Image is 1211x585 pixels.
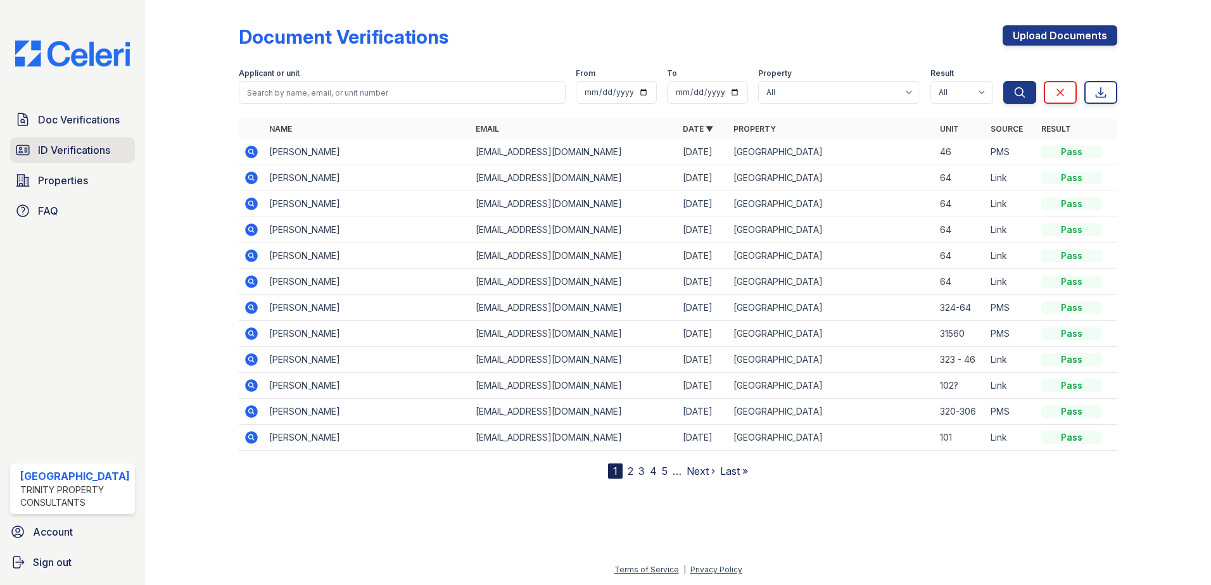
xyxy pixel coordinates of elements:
[690,565,742,574] a: Privacy Policy
[935,139,986,165] td: 46
[264,217,471,243] td: [PERSON_NAME]
[5,519,140,544] a: Account
[1041,146,1102,158] div: Pass
[728,295,935,321] td: [GEOGRAPHIC_DATA]
[728,165,935,191] td: [GEOGRAPHIC_DATA]
[986,217,1036,243] td: Link
[678,243,728,269] td: [DATE]
[1041,431,1102,444] div: Pass
[986,191,1036,217] td: Link
[38,203,58,218] span: FAQ
[1041,327,1102,340] div: Pass
[264,425,471,451] td: [PERSON_NAME]
[986,269,1036,295] td: Link
[264,321,471,347] td: [PERSON_NAME]
[264,373,471,399] td: [PERSON_NAME]
[471,139,678,165] td: [EMAIL_ADDRESS][DOMAIN_NAME]
[678,425,728,451] td: [DATE]
[264,243,471,269] td: [PERSON_NAME]
[471,295,678,321] td: [EMAIL_ADDRESS][DOMAIN_NAME]
[264,295,471,321] td: [PERSON_NAME]
[678,191,728,217] td: [DATE]
[935,217,986,243] td: 64
[471,321,678,347] td: [EMAIL_ADDRESS][DOMAIN_NAME]
[935,347,986,373] td: 323 - 46
[991,124,1023,134] a: Source
[264,191,471,217] td: [PERSON_NAME]
[269,124,292,134] a: Name
[758,68,792,79] label: Property
[733,124,776,134] a: Property
[1041,353,1102,366] div: Pass
[986,347,1036,373] td: Link
[264,399,471,425] td: [PERSON_NAME]
[20,484,130,509] div: Trinity Property Consultants
[728,243,935,269] td: [GEOGRAPHIC_DATA]
[728,347,935,373] td: [GEOGRAPHIC_DATA]
[728,191,935,217] td: [GEOGRAPHIC_DATA]
[728,269,935,295] td: [GEOGRAPHIC_DATA]
[728,217,935,243] td: [GEOGRAPHIC_DATA]
[5,550,140,575] a: Sign out
[986,243,1036,269] td: Link
[728,425,935,451] td: [GEOGRAPHIC_DATA]
[662,465,668,477] a: 5
[33,555,72,570] span: Sign out
[930,68,954,79] label: Result
[935,165,986,191] td: 64
[264,165,471,191] td: [PERSON_NAME]
[678,165,728,191] td: [DATE]
[1041,249,1102,262] div: Pass
[935,191,986,217] td: 64
[935,321,986,347] td: 31560
[986,425,1036,451] td: Link
[1041,172,1102,184] div: Pass
[1041,198,1102,210] div: Pass
[678,321,728,347] td: [DATE]
[38,173,88,188] span: Properties
[1041,223,1102,236] div: Pass
[471,191,678,217] td: [EMAIL_ADDRESS][DOMAIN_NAME]
[471,243,678,269] td: [EMAIL_ADDRESS][DOMAIN_NAME]
[728,373,935,399] td: [GEOGRAPHIC_DATA]
[20,469,130,484] div: [GEOGRAPHIC_DATA]
[678,295,728,321] td: [DATE]
[667,68,677,79] label: To
[650,465,657,477] a: 4
[10,137,135,163] a: ID Verifications
[986,373,1036,399] td: Link
[471,269,678,295] td: [EMAIL_ADDRESS][DOMAIN_NAME]
[471,347,678,373] td: [EMAIL_ADDRESS][DOMAIN_NAME]
[471,373,678,399] td: [EMAIL_ADDRESS][DOMAIN_NAME]
[10,107,135,132] a: Doc Verifications
[683,124,713,134] a: Date ▼
[264,139,471,165] td: [PERSON_NAME]
[239,81,566,104] input: Search by name, email, or unit number
[10,168,135,193] a: Properties
[10,198,135,223] a: FAQ
[638,465,645,477] a: 3
[1041,301,1102,314] div: Pass
[678,139,728,165] td: [DATE]
[264,347,471,373] td: [PERSON_NAME]
[1041,379,1102,392] div: Pass
[628,465,633,477] a: 2
[239,25,448,48] div: Document Verifications
[678,399,728,425] td: [DATE]
[986,399,1036,425] td: PMS
[935,295,986,321] td: 324-64
[728,321,935,347] td: [GEOGRAPHIC_DATA]
[5,41,140,66] img: CE_Logo_Blue-a8612792a0a2168367f1c8372b55b34899dd931a85d93a1a3d3e32e68fde9ad4.png
[673,463,682,479] span: …
[728,139,935,165] td: [GEOGRAPHIC_DATA]
[986,321,1036,347] td: PMS
[940,124,959,134] a: Unit
[1041,275,1102,288] div: Pass
[38,142,110,158] span: ID Verifications
[683,565,686,574] div: |
[476,124,499,134] a: Email
[264,269,471,295] td: [PERSON_NAME]
[935,269,986,295] td: 64
[608,463,623,479] div: 1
